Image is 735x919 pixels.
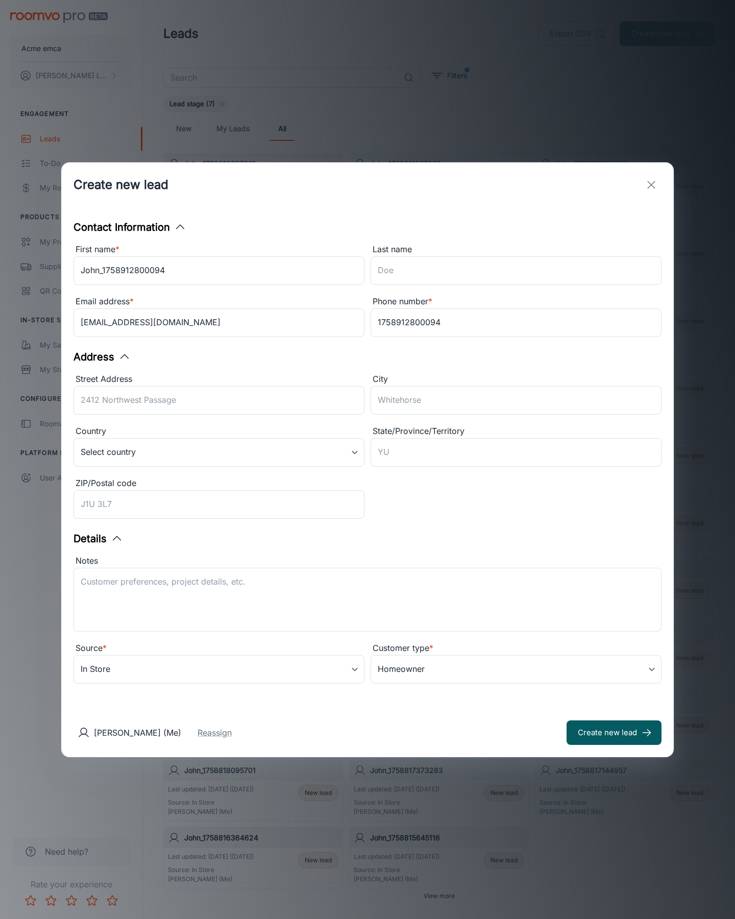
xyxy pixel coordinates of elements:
[73,490,364,519] input: J1U 3L7
[73,655,364,684] div: In Store
[198,727,232,739] button: Reassign
[371,295,661,308] div: Phone number
[73,295,364,308] div: Email address
[73,425,364,438] div: Country
[371,308,661,337] input: +1 439-123-4567
[73,308,364,337] input: myname@example.com
[371,425,661,438] div: State/Province/Territory
[73,256,364,285] input: John
[73,373,364,386] div: Street Address
[73,176,168,194] h1: Create new lead
[73,438,364,467] div: Select country
[73,531,123,546] button: Details
[567,720,661,745] button: Create new lead
[73,349,131,365] button: Address
[94,727,181,739] p: [PERSON_NAME] (Me)
[73,243,364,256] div: First name
[371,642,661,655] div: Customer type
[371,386,661,415] input: Whitehorse
[73,386,364,415] input: 2412 Northwest Passage
[371,256,661,285] input: Doe
[73,642,364,655] div: Source
[73,554,661,568] div: Notes
[371,655,661,684] div: Homeowner
[371,438,661,467] input: YU
[641,175,661,195] button: exit
[371,373,661,386] div: City
[73,220,186,235] button: Contact Information
[371,243,661,256] div: Last name
[73,477,364,490] div: ZIP/Postal code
